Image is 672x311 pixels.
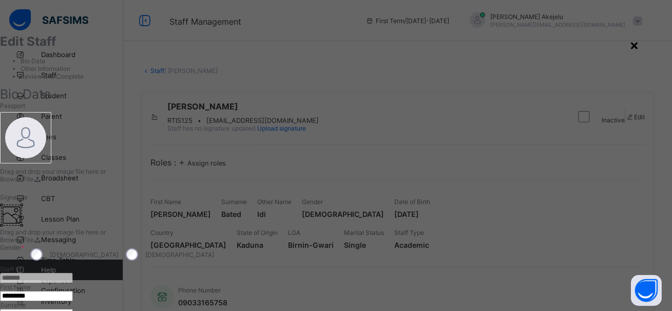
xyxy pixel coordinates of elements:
img: bannerImage [5,117,46,158]
label: [DEMOGRAPHIC_DATA] [50,251,119,259]
label: [DEMOGRAPHIC_DATA] [145,251,214,259]
button: Open asap [631,275,662,306]
span: Review and Complete [21,72,84,80]
span: Other Information [21,65,70,72]
div: × [629,36,639,53]
span: Bio Data [21,57,45,65]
